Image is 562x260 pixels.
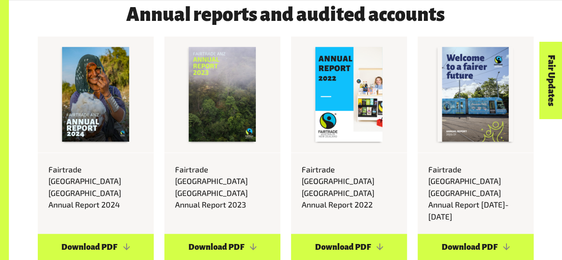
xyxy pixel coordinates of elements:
[38,4,534,26] h4: Annual reports and audited accounts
